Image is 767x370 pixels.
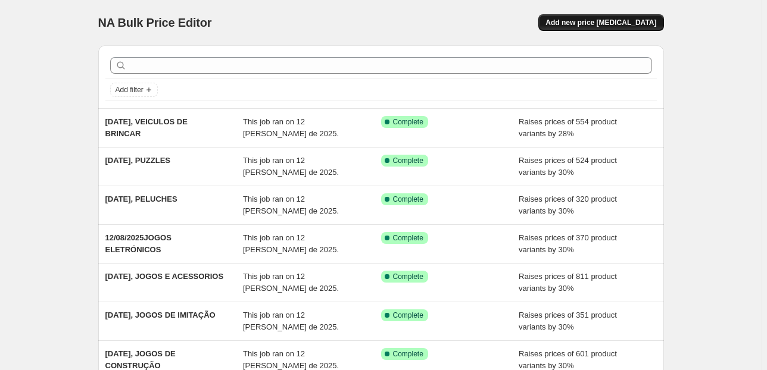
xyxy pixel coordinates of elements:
span: Add filter [116,85,144,95]
button: Add filter [110,83,158,97]
span: This job ran on 12 [PERSON_NAME] de 2025. [243,156,339,177]
button: Add new price [MEDICAL_DATA] [538,14,663,31]
span: Complete [393,311,423,320]
span: Raises prices of 811 product variants by 30% [519,272,617,293]
span: This job ran on 12 [PERSON_NAME] de 2025. [243,349,339,370]
span: [DATE], JOGOS DE CONSTRUÇÃO [105,349,176,370]
span: [DATE], JOGOS E ACESSORIOS [105,272,224,281]
span: Raises prices of 554 product variants by 28% [519,117,617,138]
span: Raises prices of 370 product variants by 30% [519,233,617,254]
span: [DATE], JOGOS DE IMITAÇÃO [105,311,216,319]
span: [DATE], VEICULOS DE BRINCAR [105,117,188,138]
span: Complete [393,195,423,204]
span: Raises prices of 320 product variants by 30% [519,195,617,215]
span: Complete [393,156,423,165]
span: This job ran on 12 [PERSON_NAME] de 2025. [243,272,339,293]
span: Raises prices of 524 product variants by 30% [519,156,617,177]
span: Complete [393,349,423,359]
span: This job ran on 12 [PERSON_NAME] de 2025. [243,195,339,215]
span: Complete [393,233,423,243]
span: Complete [393,117,423,127]
span: Raises prices of 601 product variants by 30% [519,349,617,370]
span: [DATE], PUZZLES [105,156,171,165]
span: This job ran on 12 [PERSON_NAME] de 2025. [243,117,339,138]
span: This job ran on 12 [PERSON_NAME] de 2025. [243,311,339,331]
span: Add new price [MEDICAL_DATA] [545,18,656,27]
span: [DATE], PELUCHES [105,195,177,203]
span: This job ran on 12 [PERSON_NAME] de 2025. [243,233,339,254]
span: Complete [393,272,423,281]
span: 12/08/2025JOGOS ELETRÓNICOS [105,233,172,254]
span: NA Bulk Price Editor [98,16,212,29]
span: Raises prices of 351 product variants by 30% [519,311,617,331]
